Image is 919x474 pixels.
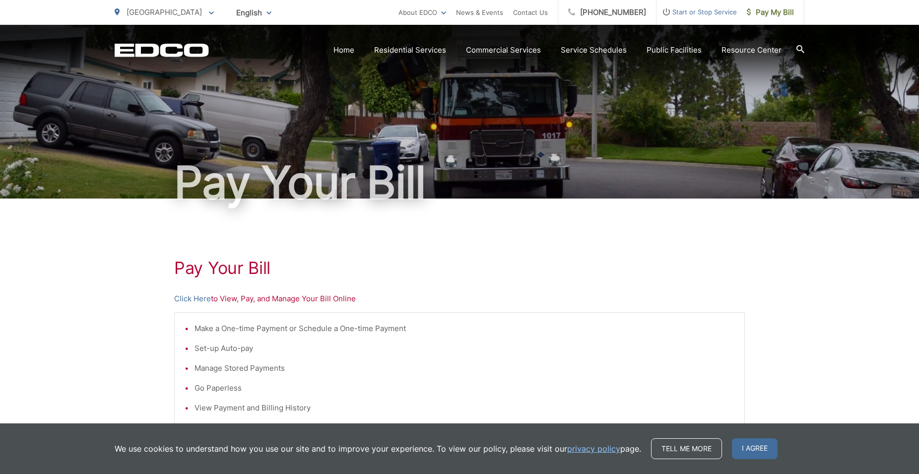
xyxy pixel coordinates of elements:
[647,44,702,56] a: Public Facilities
[333,44,354,56] a: Home
[567,443,620,455] a: privacy policy
[561,44,627,56] a: Service Schedules
[115,443,641,455] p: We use cookies to understand how you use our site and to improve your experience. To view our pol...
[174,293,745,305] p: to View, Pay, and Manage Your Bill Online
[195,402,734,414] li: View Payment and Billing History
[747,6,794,18] span: Pay My Bill
[174,258,745,278] h1: Pay Your Bill
[466,44,541,56] a: Commercial Services
[115,43,209,57] a: EDCD logo. Return to the homepage.
[195,342,734,354] li: Set-up Auto-pay
[195,382,734,394] li: Go Paperless
[127,7,202,17] span: [GEOGRAPHIC_DATA]
[732,438,778,459] span: I agree
[195,323,734,335] li: Make a One-time Payment or Schedule a One-time Payment
[115,158,804,207] h1: Pay Your Bill
[374,44,446,56] a: Residential Services
[651,438,722,459] a: Tell me more
[174,293,211,305] a: Click Here
[513,6,548,18] a: Contact Us
[722,44,782,56] a: Resource Center
[195,362,734,374] li: Manage Stored Payments
[398,6,446,18] a: About EDCO
[229,4,279,21] span: English
[456,6,503,18] a: News & Events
